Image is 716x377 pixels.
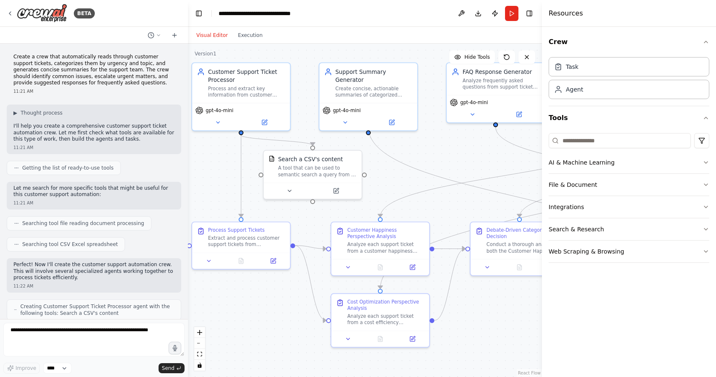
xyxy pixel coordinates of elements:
[369,118,414,127] button: Open in side panel
[13,123,174,143] p: I'll help you create a comprehensive customer support ticket automation crew. Let me first check ...
[194,327,205,338] button: zoom in
[13,144,174,151] div: 11:21 AM
[233,30,268,40] button: Execution
[3,363,40,374] button: Improve
[20,303,174,317] span: Creating Customer Support Ticket Processor agent with the following tools: Search a CSV's content
[464,54,490,60] span: Hide Tools
[463,68,540,76] div: FAQ Response Generator
[313,186,358,196] button: Open in side panel
[224,256,258,266] button: No output available
[159,363,185,373] button: Send
[523,8,535,19] button: Hide right sidebar
[219,9,291,18] nav: breadcrumb
[237,135,317,146] g: Edge from d4235918-ec94-448b-a54e-e896e96212af to dfff774b-efcd-462f-b773-41eef8481b96
[335,68,412,84] div: Support Summary Generator
[335,85,412,98] div: Create concise, actionable summaries of categorized customer support tickets for the support team...
[194,349,205,360] button: fit view
[193,8,205,19] button: Hide left sidebar
[16,365,36,372] span: Improve
[331,222,430,276] div: Customer Happiness Perspective AnalysisAnalyze each support ticket from a customer happiness pers...
[21,110,62,116] span: Thought process
[363,262,397,272] button: No output available
[13,88,174,94] div: 11:21 AM
[319,62,418,131] div: Support Summary GeneratorCreate concise, actionable summaries of categorized customer support tic...
[263,150,362,200] div: CSVSearchToolSearch a CSV's contentA tool that can be used to semantic search a query from a CSV'...
[268,155,275,162] img: CSVSearchTool
[549,152,709,173] button: AI & Machine Learning
[278,155,343,163] div: Search a CSV's content
[168,30,181,40] button: Start a new chat
[295,241,326,324] g: Edge from 9c0f8fb4-0684-45c0-8434-a66c89e1e274 to 83615732-49a0-4c0c-9971-1fa51e43c30a
[194,360,205,371] button: toggle interactivity
[399,334,426,344] button: Open in side panel
[242,118,287,127] button: Open in side panel
[195,50,216,57] div: Version 1
[208,68,285,84] div: Customer Support Ticket Processor
[503,262,536,272] button: No output available
[194,327,205,371] div: React Flow controls
[460,99,488,106] span: gpt-4o-mini
[13,110,17,116] span: ▶
[17,4,67,23] img: Logo
[549,8,583,18] h4: Resources
[446,62,545,123] div: FAQ Response GeneratorAnalyze frequently asked questions from support tickets and generate sugges...
[278,165,357,178] div: A tool that can be used to semantic search a query from a CSV's content.
[347,299,424,312] div: Cost Optimization Perspective Analysis
[13,283,174,289] div: 11:22 AM
[347,313,424,326] div: Analyze each support ticket from a cost efficiency perspective. For each ticket, provide detailed...
[365,127,663,265] g: Edge from 5b9dee53-0028-4790-a5cf-4a16d0bb2d77 to 5e4347d8-8f3d-41cc-91aa-5d7e83434843
[194,338,205,349] button: zoom out
[208,227,265,233] div: Process Support Tickets
[13,54,174,86] p: Create a crew that automatically reads through customer support tickets, categorizes them by urge...
[74,8,95,18] div: BETA
[518,371,541,375] a: React Flow attribution
[496,110,541,119] button: Open in side panel
[347,241,424,254] div: Analyze each support ticket from a customer happiness perspective. For each ticket, provide detai...
[237,135,245,217] g: Edge from d4235918-ec94-448b-a54e-e896e96212af to 9c0f8fb4-0684-45c0-8434-a66c89e1e274
[549,54,709,106] div: Crew
[162,365,174,372] span: Send
[363,334,397,344] button: No output available
[208,235,285,248] div: Extract and process customer support tickets from {ticket_source_format}. Parse through all avail...
[399,262,426,272] button: Open in side panel
[295,241,326,253] g: Edge from 9c0f8fb4-0684-45c0-8434-a66c89e1e274 to 11dc6337-2d8e-4b29-b985-90f32a7a9cde
[449,50,495,64] button: Hide Tools
[435,245,466,325] g: Edge from 83615732-49a0-4c0c-9971-1fa51e43c30a to 6ad2c24f-624d-4fad-96b6-66e6d0d5884c
[487,241,564,254] div: Conduct a thorough analysis of both the Customer Happiness Advocate's and Cost Optimization Speci...
[191,30,233,40] button: Visual Editor
[347,227,424,240] div: Customer Happiness Perspective Analysis
[169,342,181,354] button: Click to speak your automation idea
[549,106,709,130] button: Tools
[566,85,583,94] div: Agent
[191,222,291,270] div: Process Support TicketsExtract and process customer support tickets from {ticket_source_format}. ...
[22,241,118,248] span: Searching tool CSV Excel spreadsheet
[331,293,430,348] div: Cost Optimization Perspective AnalysisAnalyze each support ticket from a cost efficiency perspect...
[549,174,709,196] button: File & Document
[549,130,709,270] div: Tools
[260,256,287,266] button: Open in side panel
[206,107,233,114] span: gpt-4o-mini
[13,185,174,198] p: Let me search for more specific tools that might be useful for this customer support automation:
[549,196,709,218] button: Integrations
[13,262,174,281] p: Perfect! Now I'll create the customer support automation crew. This will involve several speciali...
[144,30,164,40] button: Switch to previous chat
[13,200,174,206] div: 11:21 AM
[538,262,565,272] button: Open in side panel
[333,107,361,114] span: gpt-4o-mini
[22,165,114,171] span: Getting the list of ready-to-use tools
[463,77,540,90] div: Analyze frequently asked questions from support tickets and generate suggested response templates...
[566,63,578,71] div: Task
[22,220,144,227] span: Searching tool file reading document processing
[549,30,709,54] button: Crew
[435,245,466,253] g: Edge from 11dc6337-2d8e-4b29-b985-90f32a7a9cde to 6ad2c24f-624d-4fad-96b6-66e6d0d5884c
[487,227,564,240] div: Debate-Driven Categorization Decision
[376,135,627,217] g: Edge from e6683275-401a-4c62-a5ad-af85c7f5034d to 11dc6337-2d8e-4b29-b985-90f32a7a9cde
[191,62,291,131] div: Customer Support Ticket ProcessorProcess and extract key information from customer support ticket...
[13,110,62,116] button: ▶Thought process
[549,218,709,240] button: Search & Research
[208,85,285,98] div: Process and extract key information from customer support tickets in {ticket_source_format}, ensu...
[470,222,569,276] div: Debate-Driven Categorization DecisionConduct a thorough analysis of both the Customer Happiness A...
[549,241,709,262] button: Web Scraping & Browsing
